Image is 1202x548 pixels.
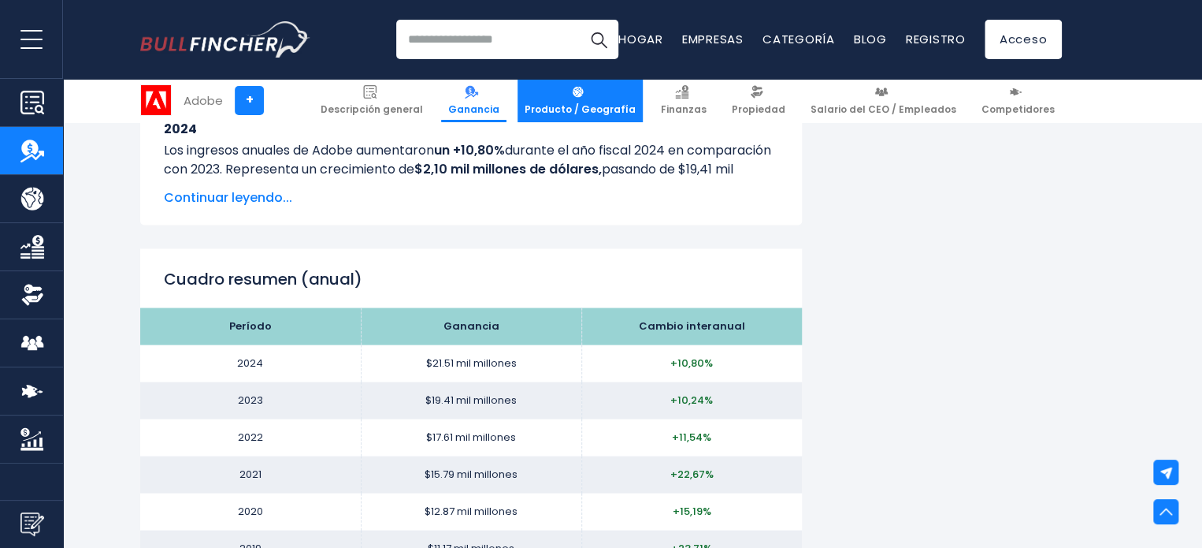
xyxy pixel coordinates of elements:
[670,355,713,370] font: +10,80%
[443,318,499,333] font: Ganancia
[434,140,505,158] font: un +10,80%
[518,79,643,122] a: Producto / Geografía
[246,91,254,109] font: +
[618,31,663,47] a: Hogar
[164,140,434,158] font: Los ingresos anuales de Adobe aumentaron
[670,466,714,481] font: +22,67%
[237,355,263,370] font: 2024
[141,85,171,115] img: Logotipo de ADBE
[762,31,835,47] a: Categoría
[239,466,262,481] font: 2021
[811,103,956,116] font: Salario del CEO / Empleados
[238,503,263,518] font: 2020
[579,20,618,59] button: Buscar
[426,355,517,370] font: $21.51 mil millones
[313,79,430,122] a: Descripción general
[140,21,310,58] a: Ir a la página de inicio
[425,503,518,518] font: $12.87 mil millones
[164,188,292,206] font: Continuar leyendo...
[1000,31,1048,47] font: Acceso
[525,103,636,116] font: Producto / Geografía
[321,103,423,116] font: Descripción general
[448,103,499,116] font: Ganancia
[732,103,785,116] font: Propiedad
[725,79,792,122] a: Propiedad
[639,318,745,333] font: Cambio interanual
[238,429,263,444] font: 2022
[238,392,263,407] font: 2023
[974,79,1062,122] a: Competidores
[235,86,264,115] a: +
[425,392,517,407] font: $19.41 mil millones
[20,283,44,307] img: Propiedad
[981,103,1055,116] font: Competidores
[803,79,963,122] a: Salario del CEO / Empleados
[441,79,506,122] a: Ganancia
[854,31,887,47] a: Blog
[906,31,966,47] a: Registro
[426,429,516,444] font: $17.61 mil millones
[682,31,744,47] a: Empresas
[985,20,1063,59] a: Acceso
[140,21,310,58] img: Logotipo de Bullfincher
[425,466,518,481] font: $15.79 mil millones
[164,140,771,177] font: durante el año fiscal 2024 en comparación con 2023. Representa un crecimiento de
[673,503,711,518] font: +15,19%
[164,267,362,289] font: Cuadro resumen (anual)
[229,318,272,333] font: Período
[164,119,197,137] font: 2024
[654,79,714,122] a: Finanzas
[672,429,711,444] font: +11,54%
[670,392,713,407] font: +10,24%
[184,92,223,109] font: Adobe
[661,103,707,116] font: Finanzas
[414,159,602,177] font: $2,10 mil millones de dólares,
